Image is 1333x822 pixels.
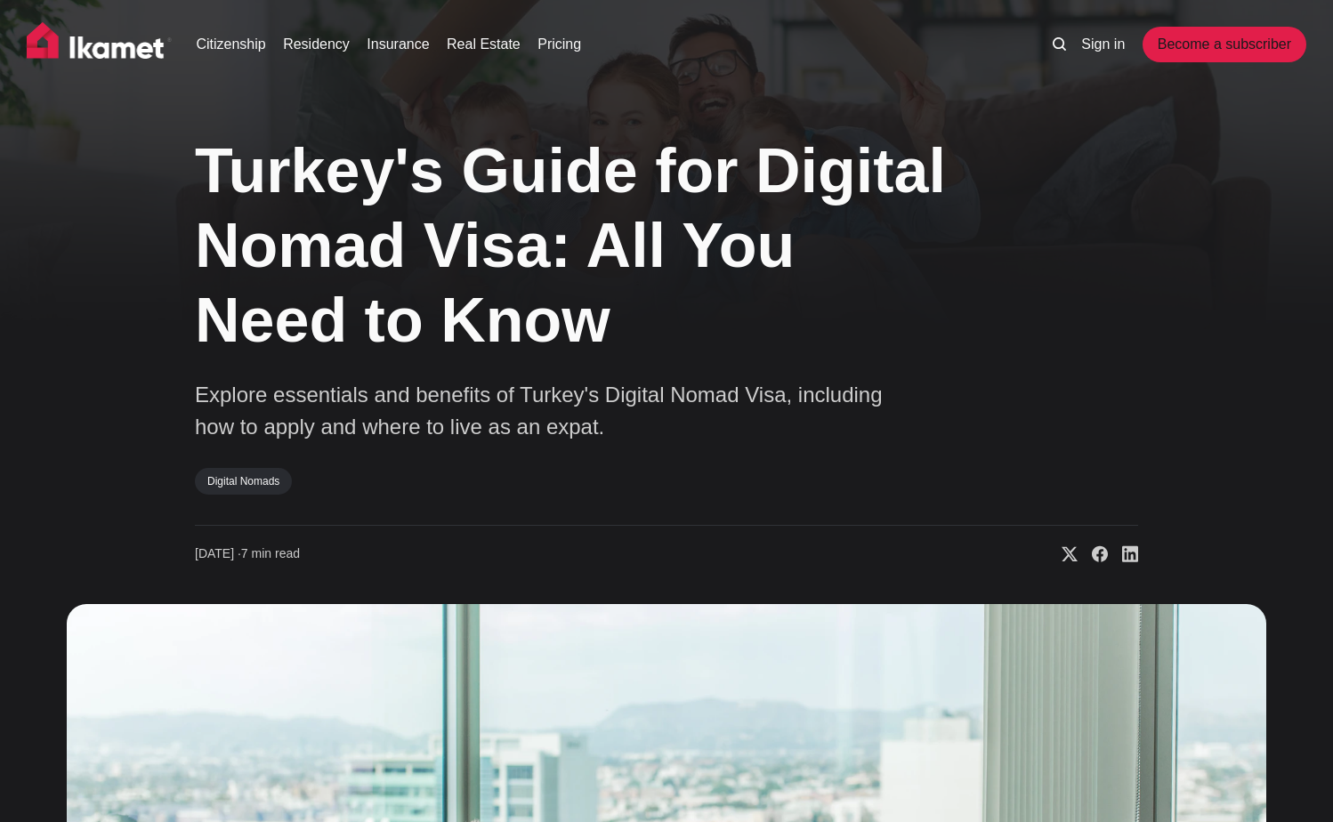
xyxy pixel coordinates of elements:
[1047,545,1078,563] a: Share on X
[195,379,907,443] p: Explore essentials and benefits of Turkey's Digital Nomad Visa, including how to apply and where ...
[195,133,960,358] h1: Turkey's Guide for Digital Nomad Visa: All You Need to Know
[537,34,581,55] a: Pricing
[283,34,350,55] a: Residency
[1143,27,1306,62] a: Become a subscriber
[195,546,241,560] span: [DATE] ∙
[367,34,429,55] a: Insurance
[1108,545,1138,563] a: Share on Linkedin
[1078,545,1108,563] a: Share on Facebook
[195,468,292,495] a: Digital Nomads
[195,545,300,563] time: 7 min read
[447,34,521,55] a: Real Estate
[1081,34,1125,55] a: Sign in
[196,34,265,55] a: Citizenship
[27,22,173,67] img: Ikamet home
